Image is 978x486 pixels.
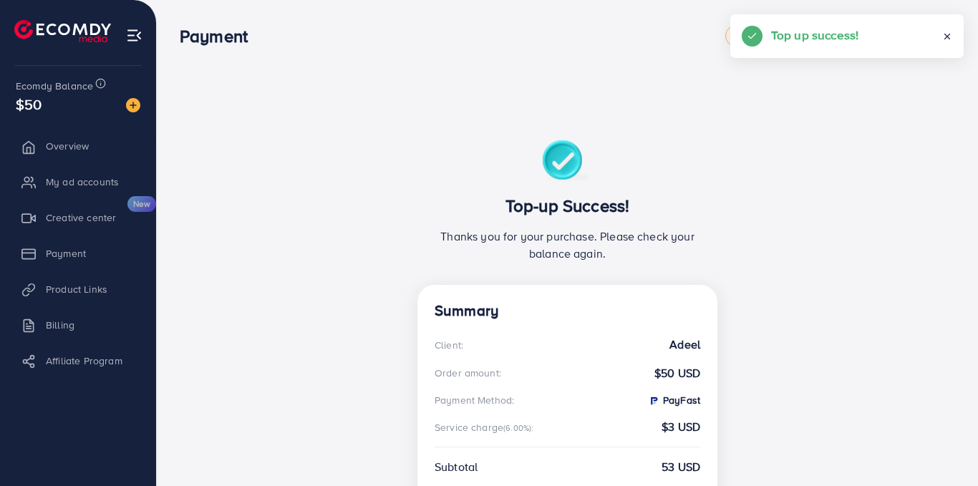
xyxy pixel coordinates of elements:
[435,366,501,380] div: Order amount:
[648,395,659,407] img: PayFast
[725,25,846,47] a: adreach_new_package
[503,422,533,434] small: (6.00%):
[542,140,593,184] img: success
[180,26,259,47] h3: Payment
[669,336,700,353] strong: Adeel
[435,420,538,434] div: Service charge
[14,20,111,42] img: logo
[435,459,478,475] div: Subtotal
[435,228,700,262] p: Thanks you for your purchase. Please check your balance again.
[662,419,700,435] strong: $3 USD
[435,338,463,352] div: Client:
[435,302,700,320] h4: Summary
[16,79,93,93] span: Ecomdy Balance
[16,94,42,115] span: $50
[126,98,140,112] img: image
[654,365,700,381] strong: $50 USD
[126,27,142,44] img: menu
[435,393,514,407] div: Payment Method:
[435,195,700,216] h3: Top-up Success!
[648,393,700,407] strong: PayFast
[771,26,858,44] h5: Top up success!
[662,459,700,475] strong: 53 USD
